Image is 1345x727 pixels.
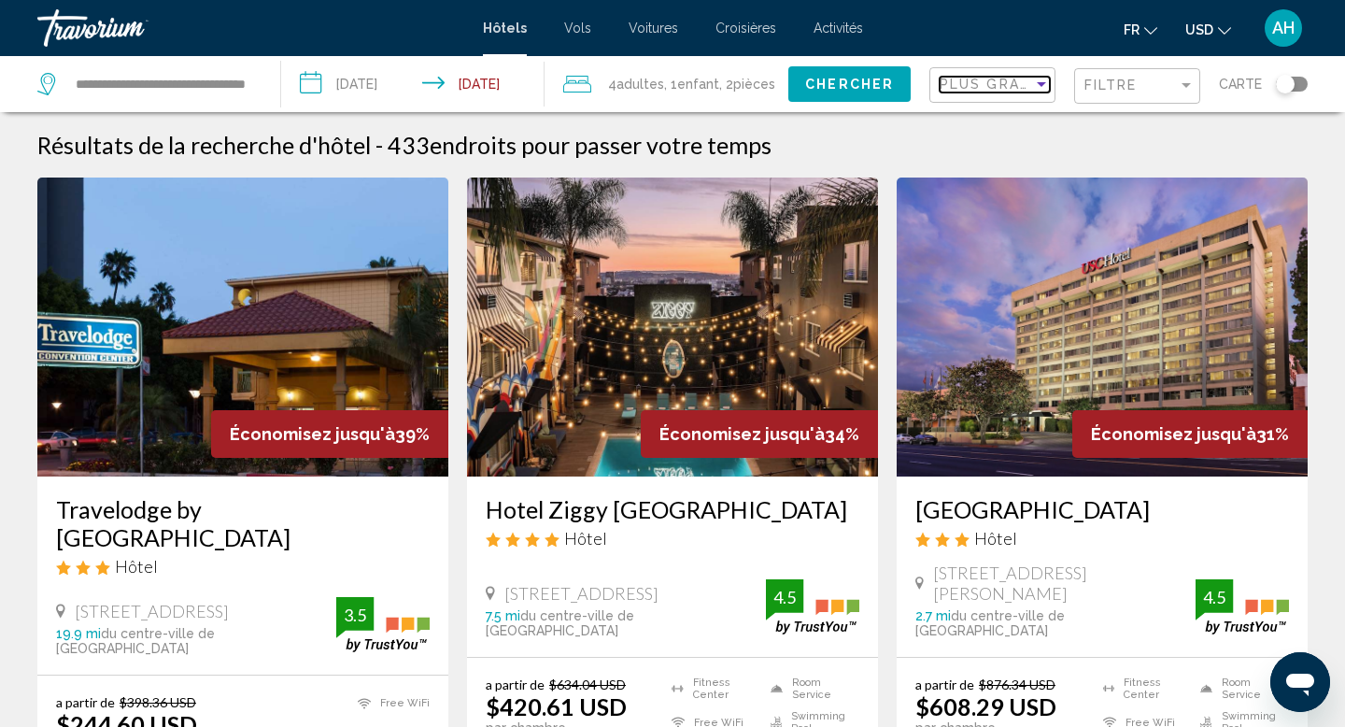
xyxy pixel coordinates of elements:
span: [STREET_ADDRESS] [75,601,229,621]
span: Économisez jusqu'à [1091,424,1256,444]
div: 4 star Hotel [486,528,859,549]
span: Économisez jusqu'à [230,424,395,444]
mat-select: Sort by [940,78,1050,93]
div: 31% [1072,410,1308,458]
button: Change language [1124,16,1157,43]
del: $398.36 USD [120,694,196,710]
button: User Menu [1259,8,1308,48]
del: $634.04 USD [549,677,626,692]
a: Travorium [37,9,464,47]
span: Plus grandes économies [940,77,1162,92]
a: Travelodge by [GEOGRAPHIC_DATA] [56,495,430,551]
span: AH [1272,19,1295,37]
span: [STREET_ADDRESS] [504,583,658,604]
span: 2.7 mi [915,608,951,623]
button: Toggle map [1262,76,1308,93]
span: endroits pour passer votre temps [430,131,772,159]
iframe: Bouton de lancement de la fenêtre de messagerie [1270,652,1330,712]
span: 4 [608,71,664,97]
a: Activités [814,21,863,36]
img: trustyou-badge.svg [336,597,430,652]
img: Hotel image [897,178,1308,477]
span: [STREET_ADDRESS][PERSON_NAME] [933,563,1196,604]
a: Croisières [715,21,776,36]
button: Travelers: 4 adults, 1 child [545,56,788,112]
span: 19.9 mi [56,626,101,641]
button: Change currency [1185,16,1231,43]
span: du centre-ville de [GEOGRAPHIC_DATA] [56,626,215,656]
span: Hôtel [974,528,1017,549]
h1: Résultats de la recherche d'hôtel [37,131,371,159]
span: Chercher [805,78,894,93]
div: 4.5 [766,586,803,608]
li: Fitness Center [1094,677,1192,701]
span: a partir de [486,677,545,692]
a: Hôtels [483,21,527,36]
img: trustyou-badge.svg [766,579,859,634]
div: 3 star Hotel [56,556,430,577]
span: Hôtel [115,556,158,577]
span: du centre-ville de [GEOGRAPHIC_DATA] [915,608,1065,638]
li: Room Service [761,677,859,701]
button: Chercher [788,66,911,101]
span: Filtre [1084,78,1138,93]
span: 7.5 mi [486,608,520,623]
span: Enfant [677,77,719,92]
div: 39% [211,410,448,458]
li: Free WiFi [348,694,430,713]
ins: $608.29 USD [915,692,1056,720]
button: Filter [1074,67,1200,106]
span: du centre-ville de [GEOGRAPHIC_DATA] [486,608,634,638]
div: 3 star Hotel [915,528,1289,549]
a: [GEOGRAPHIC_DATA] [915,495,1289,523]
span: pièces [733,77,775,92]
button: Check-in date: Apr 3, 2026 Check-out date: Apr 5, 2026 [281,56,544,112]
span: a partir de [915,677,974,692]
span: fr [1124,22,1140,37]
span: , 1 [664,71,719,97]
div: 3.5 [336,604,374,626]
ins: $420.61 USD [486,692,627,720]
span: Hôtel [564,528,607,549]
h2: 433 [388,131,772,159]
span: USD [1185,22,1213,37]
span: Adultes [616,77,664,92]
div: 4.5 [1196,586,1233,608]
img: Hotel image [467,178,878,477]
a: Hotel Ziggy [GEOGRAPHIC_DATA] [486,495,859,523]
li: Fitness Center [662,677,760,701]
a: Vols [564,21,591,36]
a: Voitures [629,21,678,36]
img: trustyou-badge.svg [1196,579,1289,634]
li: Room Service [1191,677,1289,701]
span: Économisez jusqu'à [659,424,825,444]
img: Hotel image [37,178,448,477]
span: , 2 [719,71,775,97]
span: Carte [1219,71,1262,97]
div: 34% [641,410,878,458]
span: a partir de [56,694,115,710]
span: - [375,131,383,159]
del: $876.34 USD [979,677,1055,692]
